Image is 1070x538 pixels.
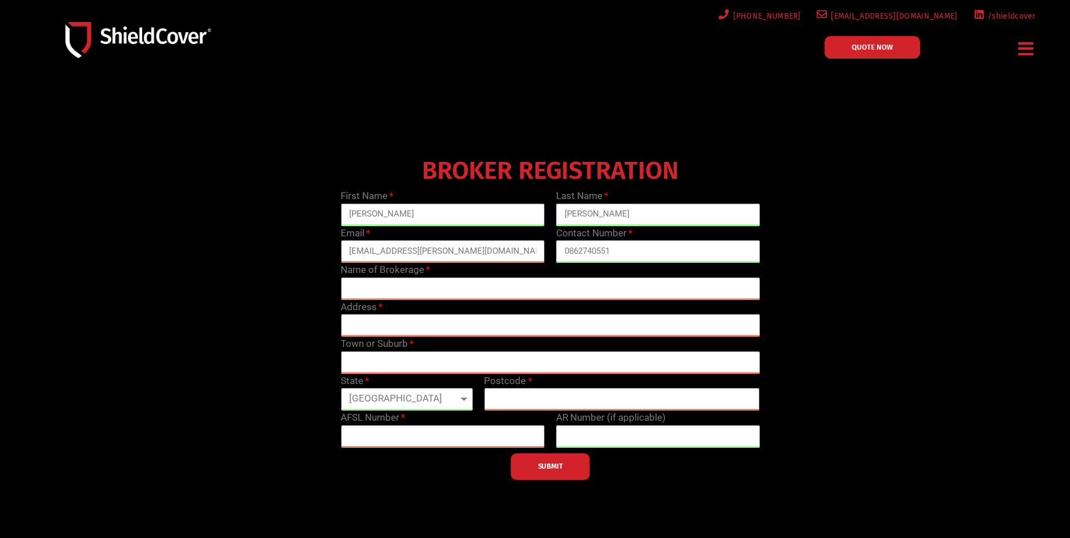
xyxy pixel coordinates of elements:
[716,9,801,23] a: [PHONE_NUMBER]
[341,189,393,204] label: First Name
[511,453,590,480] button: SUBMIT
[984,9,1036,23] span: /shieldcover
[341,226,370,241] label: Email
[556,226,632,241] label: Contact Number
[538,465,563,468] span: SUBMIT
[971,9,1036,23] a: /shieldcover
[335,164,765,178] h4: BROKER REGISTRATION
[341,374,369,389] label: State
[341,411,405,425] label: AFSL Number
[484,374,531,389] label: Postcode
[341,300,382,315] label: Address
[341,337,413,351] label: Town or Suburb
[852,43,893,51] span: QUOTE NOW
[556,189,608,204] label: Last Name
[814,9,958,23] a: [EMAIL_ADDRESS][DOMAIN_NAME]
[556,411,666,425] label: AR Number (if applicable)
[827,9,957,23] span: [EMAIL_ADDRESS][DOMAIN_NAME]
[65,22,211,58] img: Shield-Cover-Underwriting-Australia-logo-full
[825,36,920,59] a: QUOTE NOW
[729,9,801,23] span: [PHONE_NUMBER]
[341,263,430,277] label: Name of Brokerage
[1014,36,1038,62] div: Menu Toggle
